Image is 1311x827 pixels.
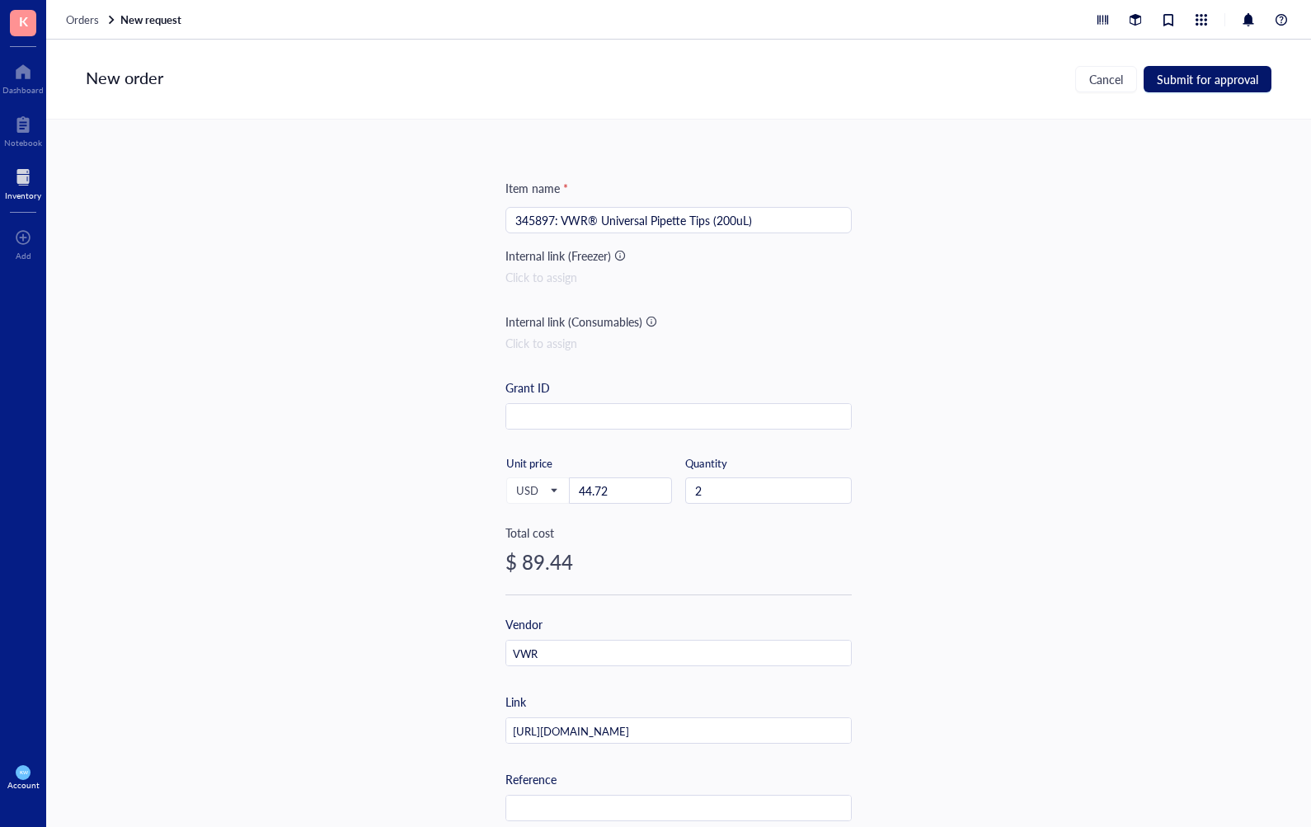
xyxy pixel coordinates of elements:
div: Account [7,780,40,790]
span: USD [516,483,557,498]
div: Item name [505,179,568,197]
a: New request [120,12,185,27]
a: Dashboard [2,59,44,95]
button: Submit for approval [1144,66,1271,92]
span: KW [19,769,27,775]
a: Orders [66,12,117,27]
span: K [19,11,28,31]
div: Link [505,693,526,711]
div: Reference [505,770,557,788]
div: Total cost [505,524,852,542]
div: Click to assign [505,268,852,286]
div: Internal link (Freezer) [505,247,611,265]
span: Submit for approval [1157,73,1258,86]
div: Vendor [505,615,543,633]
a: Notebook [4,111,42,148]
div: Internal link (Consumables) [505,312,642,331]
div: Grant ID [505,378,550,397]
div: Dashboard [2,85,44,95]
div: Quantity [685,456,852,471]
div: Add [16,251,31,261]
span: Orders [66,12,99,27]
a: Inventory [5,164,41,200]
div: Unit price [506,456,609,471]
div: New order [86,66,163,92]
div: $ 89.44 [505,548,852,575]
div: Click to assign [505,334,852,352]
div: Inventory [5,190,41,200]
div: Notebook [4,138,42,148]
button: Cancel [1075,66,1137,92]
span: Cancel [1089,73,1123,86]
